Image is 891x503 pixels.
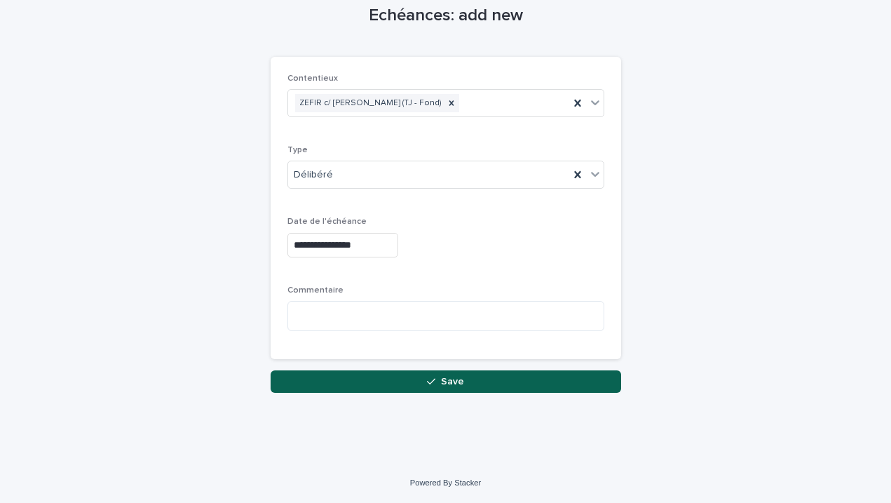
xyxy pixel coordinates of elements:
[287,286,344,295] span: Commentaire
[271,6,621,26] h1: Echéances: add new
[295,94,444,113] div: ZEFIR c/ [PERSON_NAME] (TJ - Fond)
[287,217,367,226] span: Date de l'échéance
[410,478,481,487] a: Powered By Stacker
[271,370,621,393] button: Save
[287,74,338,83] span: Contentieux
[441,377,464,387] span: Save
[294,168,333,182] span: Délibéré
[287,146,308,154] span: Type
